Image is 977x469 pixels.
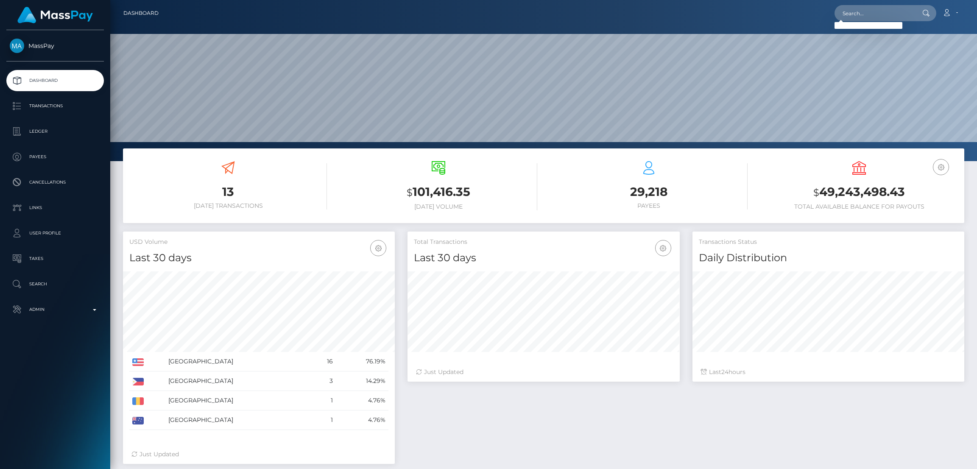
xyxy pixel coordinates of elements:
a: Dashboard [6,70,104,91]
h6: [DATE] Volume [340,203,537,210]
p: Taxes [10,252,100,265]
h6: [DATE] Transactions [129,202,327,209]
img: MassPay Logo [17,7,93,23]
img: RO.png [132,397,144,405]
a: Ledger [6,121,104,142]
h6: Total Available Balance for Payouts [760,203,958,210]
p: Ledger [10,125,100,138]
td: [GEOGRAPHIC_DATA] [165,410,312,430]
p: Links [10,201,100,214]
a: Taxes [6,248,104,269]
a: Admin [6,299,104,320]
a: User Profile [6,223,104,244]
img: PH.png [132,378,144,385]
td: 4.76% [336,391,388,410]
small: $ [407,187,413,198]
p: Dashboard [10,74,100,87]
h4: Last 30 days [414,251,673,265]
a: Links [6,197,104,218]
p: User Profile [10,227,100,240]
a: Dashboard [123,4,159,22]
img: MassPay [10,39,24,53]
a: Transactions [6,95,104,117]
span: 24 [721,368,729,376]
div: Just Updated [416,368,671,377]
h3: 49,243,498.43 [760,184,958,201]
div: Last hours [701,368,956,377]
img: AU.png [132,417,144,424]
td: 76.19% [336,352,388,371]
img: US.png [132,358,144,366]
td: 1 [312,391,336,410]
h6: Payees [550,202,748,209]
a: Cancellations [6,172,104,193]
h4: Daily Distribution [699,251,958,265]
p: Payees [10,151,100,163]
p: Transactions [10,100,100,112]
p: Cancellations [10,176,100,189]
td: 4.76% [336,410,388,430]
h3: 29,218 [550,184,748,200]
td: [GEOGRAPHIC_DATA] [165,391,312,410]
td: 14.29% [336,371,388,391]
td: 3 [312,371,336,391]
h3: 101,416.35 [340,184,537,201]
p: Search [10,278,100,290]
small: $ [813,187,819,198]
h5: Transactions Status [699,238,958,246]
h5: USD Volume [129,238,388,246]
p: Admin [10,303,100,316]
h3: 13 [129,184,327,200]
a: Search [6,274,104,295]
td: 1 [312,410,336,430]
td: [GEOGRAPHIC_DATA] [165,352,312,371]
input: Search... [835,5,914,21]
a: Payees [6,146,104,167]
h4: Last 30 days [129,251,388,265]
td: 16 [312,352,336,371]
td: [GEOGRAPHIC_DATA] [165,371,312,391]
h5: Total Transactions [414,238,673,246]
span: MassPay [6,42,104,50]
div: Just Updated [131,450,386,459]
